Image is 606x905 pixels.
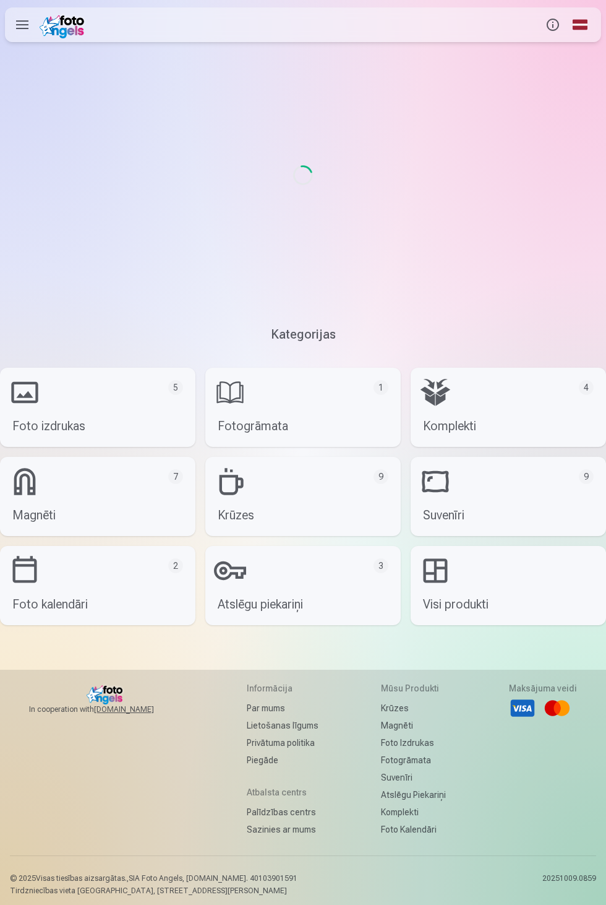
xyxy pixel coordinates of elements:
a: Atslēgu piekariņi [381,786,446,803]
a: Suvenīri [381,769,446,786]
p: 20251009.0859 [542,873,596,896]
div: 7 [168,469,183,484]
span: In cooperation with [29,704,184,714]
li: Mastercard [544,695,571,722]
h5: Atbalsta centrs [247,786,318,799]
a: Komplekti4 [411,368,606,447]
a: Palīdzības centrs [247,803,318,821]
a: Magnēti [381,717,446,734]
h5: Informācija [247,682,318,695]
a: Foto kalendāri [381,821,446,838]
a: Atslēgu piekariņi3 [205,546,401,625]
a: Privātuma politika [247,734,318,751]
a: [DOMAIN_NAME] [94,704,184,714]
a: Komplekti [381,803,446,821]
a: Visi produkti [411,546,606,625]
div: 5 [168,380,183,395]
a: Piegāde [247,751,318,769]
div: 9 [373,469,388,484]
a: Foto izdrukas [381,734,446,751]
h5: Mūsu produkti [381,682,446,695]
div: 4 [579,380,594,395]
a: Suvenīri9 [411,457,606,536]
span: SIA Foto Angels, [DOMAIN_NAME]. 40103901591 [129,874,297,883]
li: Visa [509,695,536,722]
h5: Maksājuma veidi [509,682,577,695]
a: Fotogrāmata [381,751,446,769]
p: Tirdzniecības vieta [GEOGRAPHIC_DATA], [STREET_ADDRESS][PERSON_NAME] [10,886,297,896]
a: Par mums [247,699,318,717]
a: Sazinies ar mums [247,821,318,838]
a: Fotogrāmata1 [205,368,401,447]
p: © 2025 Visas tiesības aizsargātas. , [10,873,297,883]
button: Info [539,7,566,42]
a: Krūzes9 [205,457,401,536]
div: 9 [579,469,594,484]
a: Global [566,7,594,42]
div: 1 [373,380,388,395]
a: Krūzes [381,699,446,717]
a: Lietošanas līgums [247,717,318,734]
div: 2 [168,558,183,573]
div: 3 [373,558,388,573]
img: /fa1 [40,11,88,38]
